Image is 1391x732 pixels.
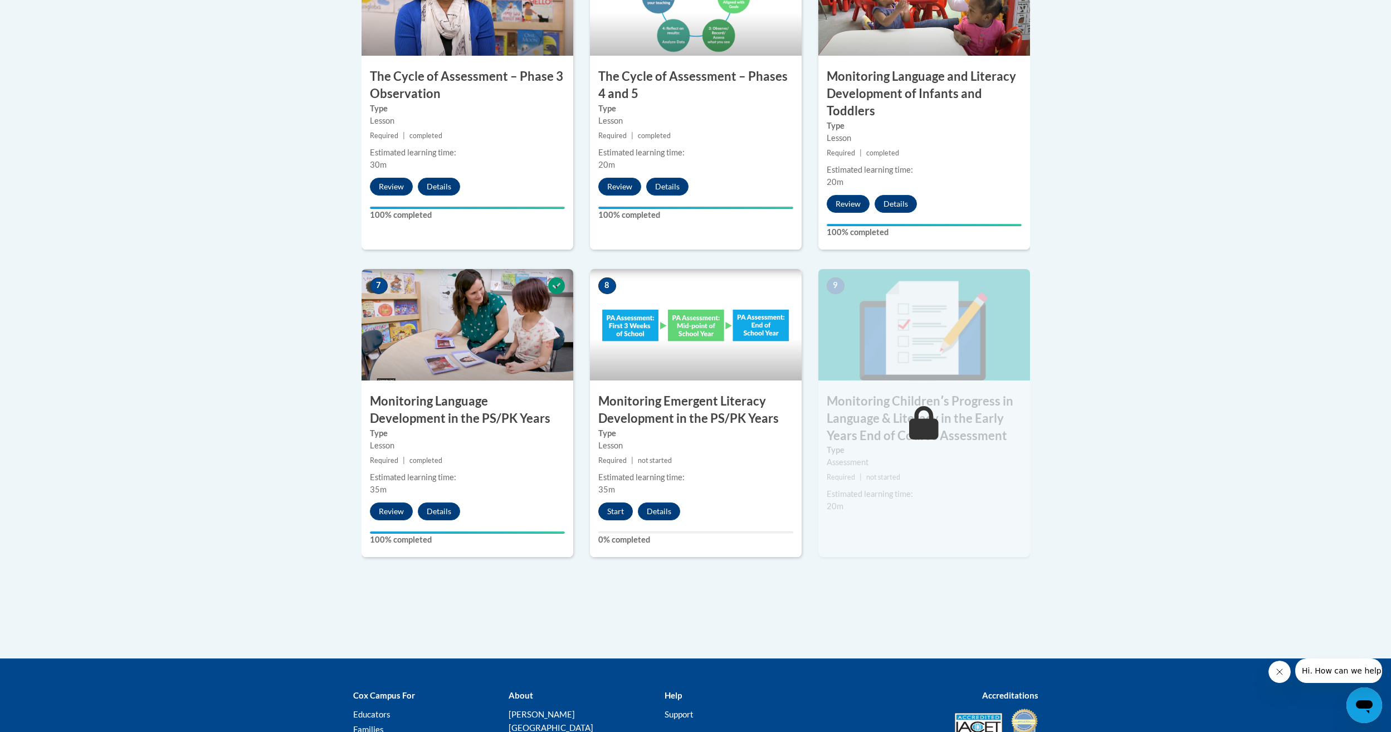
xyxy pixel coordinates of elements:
[590,269,802,380] img: Course Image
[866,473,900,481] span: not started
[353,709,391,719] a: Educators
[370,485,387,494] span: 35m
[370,209,565,221] label: 100% completed
[827,488,1022,500] div: Estimated learning time:
[598,147,793,159] div: Estimated learning time:
[418,178,460,196] button: Details
[370,440,565,452] div: Lesson
[598,471,793,484] div: Estimated learning time:
[7,8,90,17] span: Hi. How can we help?
[827,177,843,187] span: 20m
[866,149,899,157] span: completed
[631,456,633,465] span: |
[370,103,565,115] label: Type
[409,131,442,140] span: completed
[598,178,641,196] button: Review
[598,440,793,452] div: Lesson
[370,160,387,169] span: 30m
[370,427,565,440] label: Type
[598,502,633,520] button: Start
[370,456,398,465] span: Required
[827,149,855,157] span: Required
[598,485,615,494] span: 35m
[598,427,793,440] label: Type
[370,534,565,546] label: 100% completed
[370,277,388,294] span: 7
[827,456,1022,469] div: Assessment
[875,195,917,213] button: Details
[370,178,413,196] button: Review
[590,393,802,427] h3: Monitoring Emergent Literacy Development in the PS/PK Years
[598,160,615,169] span: 20m
[982,690,1038,700] b: Accreditations
[409,456,442,465] span: completed
[827,195,870,213] button: Review
[362,68,573,103] h3: The Cycle of Assessment – Phase 3 Observation
[827,277,845,294] span: 9
[370,131,398,140] span: Required
[598,534,793,546] label: 0% completed
[590,68,802,103] h3: The Cycle of Assessment – Phases 4 and 5
[827,501,843,511] span: 20m
[631,131,633,140] span: |
[1295,658,1382,683] iframe: Message from company
[362,269,573,380] img: Course Image
[370,147,565,159] div: Estimated learning time:
[827,132,1022,144] div: Lesson
[598,456,627,465] span: Required
[598,209,793,221] label: 100% completed
[598,277,616,294] span: 8
[509,690,533,700] b: About
[598,207,793,209] div: Your progress
[860,149,862,157] span: |
[860,473,862,481] span: |
[827,473,855,481] span: Required
[1268,661,1291,683] iframe: Close message
[818,68,1030,119] h3: Monitoring Language and Literacy Development of Infants and Toddlers
[638,456,672,465] span: not started
[403,456,405,465] span: |
[598,115,793,127] div: Lesson
[827,226,1022,238] label: 100% completed
[646,178,689,196] button: Details
[353,690,415,700] b: Cox Campus For
[598,103,793,115] label: Type
[370,502,413,520] button: Review
[827,224,1022,226] div: Your progress
[370,471,565,484] div: Estimated learning time:
[818,393,1030,444] h3: Monitoring Childrenʹs Progress in Language & Literacy in the Early Years End of Course Assessment
[638,131,671,140] span: completed
[665,690,682,700] b: Help
[827,120,1022,132] label: Type
[598,131,627,140] span: Required
[370,115,565,127] div: Lesson
[362,393,573,427] h3: Monitoring Language Development in the PS/PK Years
[1346,687,1382,723] iframe: Button to launch messaging window
[418,502,460,520] button: Details
[370,531,565,534] div: Your progress
[827,444,1022,456] label: Type
[638,502,680,520] button: Details
[403,131,405,140] span: |
[370,207,565,209] div: Your progress
[665,709,694,719] a: Support
[827,164,1022,176] div: Estimated learning time:
[818,269,1030,380] img: Course Image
